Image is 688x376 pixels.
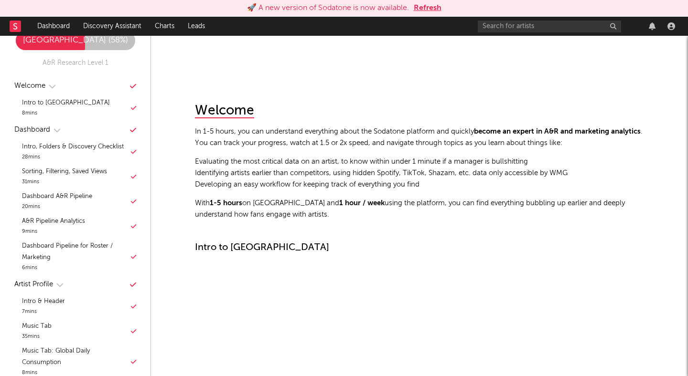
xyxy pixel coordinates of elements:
[195,242,644,253] div: Intro to [GEOGRAPHIC_DATA]
[195,104,254,118] div: Welcome
[22,216,85,227] div: A&R Pipeline Analytics
[195,179,644,190] li: Developing an easy workflow for keeping track of everything you find
[22,227,85,237] div: 9 mins
[210,199,242,207] strong: 1-5 hours
[247,2,409,14] div: 🚀 A new version of Sodatone is now available.
[22,240,129,263] div: Dashboard Pipeline for Roster / Marketing
[14,124,50,136] div: Dashboard
[22,332,52,342] div: 35 mins
[22,345,129,368] div: Music Tab: Global Daily Consumption
[22,296,65,307] div: Intro & Header
[181,17,212,36] a: Leads
[22,178,107,187] div: 31 mins
[22,321,52,332] div: Music Tab
[14,279,53,290] div: Artist Profile
[22,307,65,317] div: 7 mins
[339,199,385,207] strong: 1 hour / week
[478,21,621,32] input: Search for artists
[195,198,644,220] p: With on [GEOGRAPHIC_DATA] and using the platform, you can find everything bubbling up earlier and...
[474,128,641,135] strong: become an expert in A&R and marketing analytics
[414,2,441,14] button: Refresh
[195,156,644,167] li: Evaluating the most critical data on an artist, to know within under 1 minute if a manager is bul...
[22,153,124,162] div: 28 mins
[43,57,108,69] div: A&R Research Level 1
[22,166,107,178] div: Sorting, Filtering, Saved Views
[22,141,124,153] div: Intro, Folders & Discovery Checklist
[22,97,110,109] div: Intro to [GEOGRAPHIC_DATA]
[22,263,129,273] div: 6 mins
[16,35,135,46] div: [GEOGRAPHIC_DATA] ( 58 %)
[14,80,45,92] div: Welcome
[31,17,76,36] a: Dashboard
[148,17,181,36] a: Charts
[76,17,148,36] a: Discovery Assistant
[22,191,92,202] div: Dashboard A&R Pipeline
[195,126,644,149] p: In 1-5 hours, you can understand everything about the Sodatone platform and quickly . You can tra...
[22,109,110,118] div: 8 mins
[22,202,92,212] div: 20 mins
[195,167,644,179] li: Identifying artists earlier than competitors, using hidden Spotify, TikTok, Shazam, etc. data onl...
